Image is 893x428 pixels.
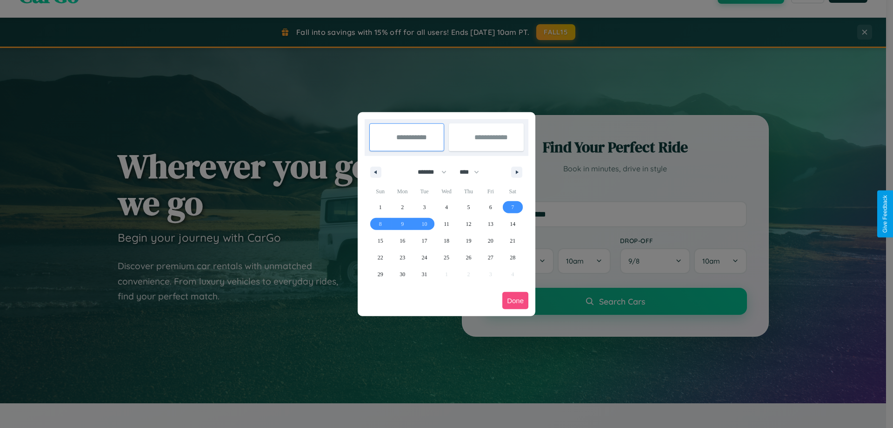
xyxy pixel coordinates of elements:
[502,216,524,232] button: 14
[480,216,501,232] button: 13
[369,266,391,283] button: 29
[488,249,493,266] span: 27
[378,266,383,283] span: 29
[435,249,457,266] button: 25
[444,249,449,266] span: 25
[466,216,471,232] span: 12
[391,184,413,199] span: Mon
[400,249,405,266] span: 23
[502,249,524,266] button: 28
[435,232,457,249] button: 18
[480,249,501,266] button: 27
[502,292,528,309] button: Done
[458,232,480,249] button: 19
[510,216,515,232] span: 14
[445,199,448,216] span: 4
[413,216,435,232] button: 10
[413,184,435,199] span: Tue
[369,249,391,266] button: 22
[413,232,435,249] button: 17
[379,199,382,216] span: 1
[489,199,492,216] span: 6
[401,216,404,232] span: 9
[413,266,435,283] button: 31
[378,232,383,249] span: 15
[458,184,480,199] span: Thu
[413,199,435,216] button: 3
[480,184,501,199] span: Fri
[400,266,405,283] span: 30
[458,249,480,266] button: 26
[502,232,524,249] button: 21
[422,232,427,249] span: 17
[401,199,404,216] span: 2
[480,232,501,249] button: 20
[422,216,427,232] span: 10
[391,216,413,232] button: 9
[378,249,383,266] span: 22
[391,266,413,283] button: 30
[422,249,427,266] span: 24
[466,249,471,266] span: 26
[435,184,457,199] span: Wed
[423,199,426,216] span: 3
[458,216,480,232] button: 12
[391,199,413,216] button: 2
[391,232,413,249] button: 16
[488,232,493,249] span: 20
[510,249,515,266] span: 28
[400,232,405,249] span: 16
[435,216,457,232] button: 11
[369,216,391,232] button: 8
[444,216,449,232] span: 11
[369,184,391,199] span: Sun
[391,249,413,266] button: 23
[422,266,427,283] span: 31
[379,216,382,232] span: 8
[502,199,524,216] button: 7
[435,199,457,216] button: 4
[444,232,449,249] span: 18
[466,232,471,249] span: 19
[488,216,493,232] span: 13
[882,195,888,233] div: Give Feedback
[369,199,391,216] button: 1
[413,249,435,266] button: 24
[458,199,480,216] button: 5
[502,184,524,199] span: Sat
[510,232,515,249] span: 21
[369,232,391,249] button: 15
[480,199,501,216] button: 6
[467,199,470,216] span: 5
[511,199,514,216] span: 7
